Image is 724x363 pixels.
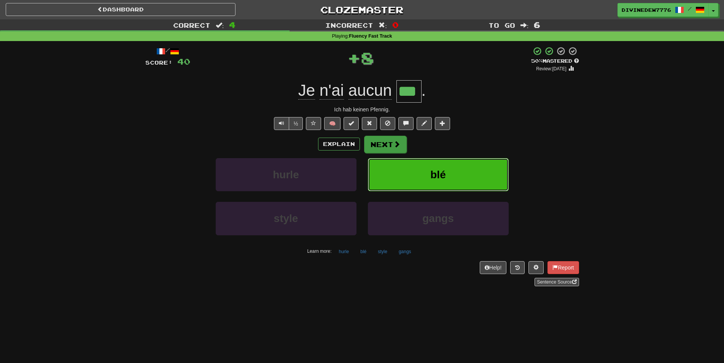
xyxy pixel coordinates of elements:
button: gangs [395,246,415,257]
span: 8 [361,48,374,67]
button: Discuss sentence (alt+u) [398,117,414,130]
button: blé [356,246,371,257]
span: + [347,46,361,69]
span: Je [298,81,315,100]
div: / [145,46,190,56]
span: DivineDew7776 [622,6,671,13]
button: Edit sentence (alt+d) [417,117,432,130]
span: : [379,22,387,29]
a: Dashboard [6,3,235,16]
span: / [688,6,692,11]
small: Learn more: [307,249,331,254]
button: gangs [368,202,509,235]
div: Mastered [531,58,579,65]
span: 50 % [531,58,543,64]
button: Round history (alt+y) [510,261,525,274]
strong: Fluency Fast Track [349,33,392,39]
span: hurle [273,169,299,181]
button: Next [364,136,407,153]
span: 4 [229,20,235,29]
a: Sentence Source [535,278,579,286]
span: 0 [392,20,399,29]
span: style [274,212,298,224]
button: style [216,202,356,235]
button: Favorite sentence (alt+f) [306,117,321,130]
span: blé [430,169,446,181]
button: blé [368,158,509,191]
button: Help! [480,261,507,274]
button: hurle [335,246,353,257]
button: Ignore sentence (alt+i) [380,117,395,130]
span: n'ai [320,81,344,100]
div: Text-to-speech controls [272,117,303,130]
a: Clozemaster [247,3,477,16]
button: style [374,246,391,257]
span: aucun [348,81,392,100]
button: Reset to 0% Mastered (alt+r) [362,117,377,130]
span: 40 [177,57,190,66]
span: Score: [145,59,173,66]
button: ½ [289,117,303,130]
button: Play sentence audio (ctl+space) [274,117,289,130]
button: hurle [216,158,356,191]
span: Correct [173,21,210,29]
button: Explain [318,138,360,151]
a: DivineDew7776 / [617,3,709,17]
span: gangs [422,212,453,224]
button: Set this sentence to 100% Mastered (alt+m) [344,117,359,130]
span: : [520,22,529,29]
span: : [216,22,224,29]
small: Review: [DATE] [536,66,566,71]
span: . [422,81,426,99]
span: To go [489,21,515,29]
button: Add to collection (alt+a) [435,117,450,130]
span: Incorrect [325,21,373,29]
div: Ich hab keinen Pfennig. [145,106,579,113]
button: Report [547,261,579,274]
button: 🧠 [324,117,341,130]
span: 6 [534,20,540,29]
